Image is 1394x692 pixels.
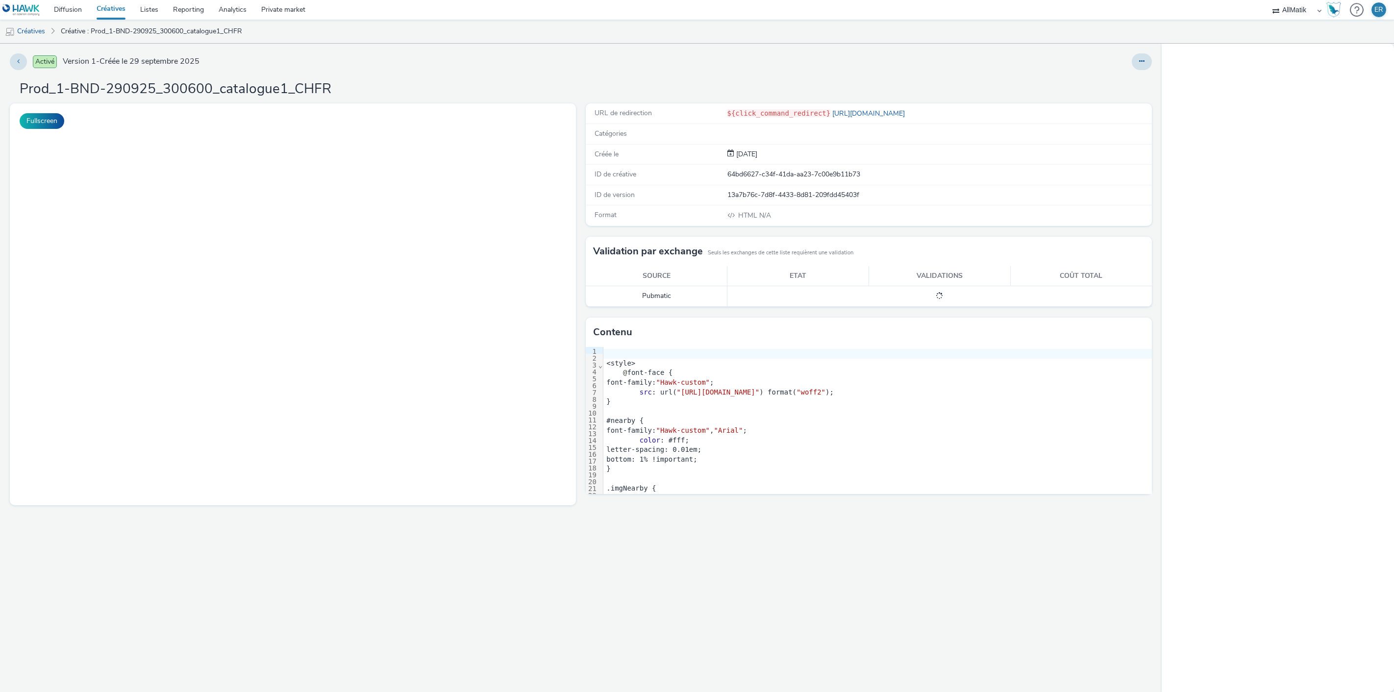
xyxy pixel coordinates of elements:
span: "Hawk-custom" [656,378,710,386]
span: "Hawk-custom" [656,426,710,434]
div: ER [1374,2,1383,17]
span: @ [623,369,627,376]
small: Seuls les exchanges de cette liste requièrent une validation [708,249,853,257]
span: [DATE] [734,149,757,159]
th: Etat [727,266,869,286]
img: mobile [5,27,15,37]
div: : url( ) format( ); [603,388,1152,397]
div: 7 [586,388,598,395]
div: 1 [586,347,598,354]
div: 11 [586,416,598,422]
span: Format [595,210,617,220]
th: Source [586,266,727,286]
span: URL de redirection [595,108,652,118]
div: font-face { [603,368,1152,378]
div: 17 [586,457,598,464]
div: 6 [586,381,598,388]
div: 15 [586,443,598,450]
button: Fullscreen [20,113,64,129]
span: "Arial" [714,426,743,434]
div: } [603,397,1152,407]
div: 18 [586,464,598,470]
span: Version 1 - Créée le 29 septembre 2025 [63,56,199,67]
div: font-family: ; [603,378,1152,388]
div: Création 29 septembre 2025, 16:28 [734,149,757,159]
span: N/A [737,211,771,220]
div: : #fff; [603,436,1152,445]
div: } [603,464,1152,474]
div: 64bd6627-c34f-41da-aa23-7c00e9b11b73 [727,170,1151,179]
span: Créée le [595,149,619,159]
span: ID de version [595,190,635,199]
span: Catégories [595,129,627,138]
div: #nearby { [603,416,1152,426]
div: 16 [586,450,598,457]
span: "[URL][DOMAIN_NAME]" [677,388,760,396]
div: letter-spacing: 0.01em; [603,445,1152,455]
div: 10 [586,409,598,416]
div: <style> [603,359,1152,369]
div: 9 [586,402,598,409]
span: src [640,388,652,396]
div: font-family: , ; [603,426,1152,436]
h1: Prod_1-BND-290925_300600_catalogue1_CHFR [20,80,331,99]
div: 13 [586,429,598,436]
td: Pubmatic [586,286,727,306]
img: Hawk Academy [1326,2,1341,18]
div: 22 [586,491,598,498]
code: ${click_command_redirect} [727,109,831,117]
th: Validations [869,266,1011,286]
span: Activé [33,55,57,68]
span: Fold line [598,361,603,369]
div: width: 3.75vw; [603,493,1152,503]
div: 12 [586,422,598,429]
div: 3 [586,361,598,368]
h3: Validation par exchange [593,244,703,259]
a: Hawk Academy [1326,2,1345,18]
a: Créative : Prod_1-BND-290925_300600_catalogue1_CHFR [56,20,247,43]
span: ID de créative [595,170,636,179]
div: 21 [586,484,598,491]
span: color [640,436,660,444]
span: HTML [738,211,759,220]
div: 19 [586,470,598,477]
img: undefined Logo [2,4,40,16]
div: bottom: 1% !important; [603,455,1152,465]
span: "woff2" [797,388,825,396]
div: 2 [586,354,598,361]
div: 14 [586,436,598,443]
h3: Contenu [593,325,632,340]
div: 8 [586,395,598,402]
a: [URL][DOMAIN_NAME] [830,109,909,118]
div: .imgNearby { [603,484,1152,494]
div: 5 [586,374,598,381]
th: Coût total [1010,266,1152,286]
div: 13a7b76c-7d8f-4433-8d81-209fdd45403f [727,190,1151,200]
div: 20 [586,477,598,484]
div: 4 [586,368,598,374]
